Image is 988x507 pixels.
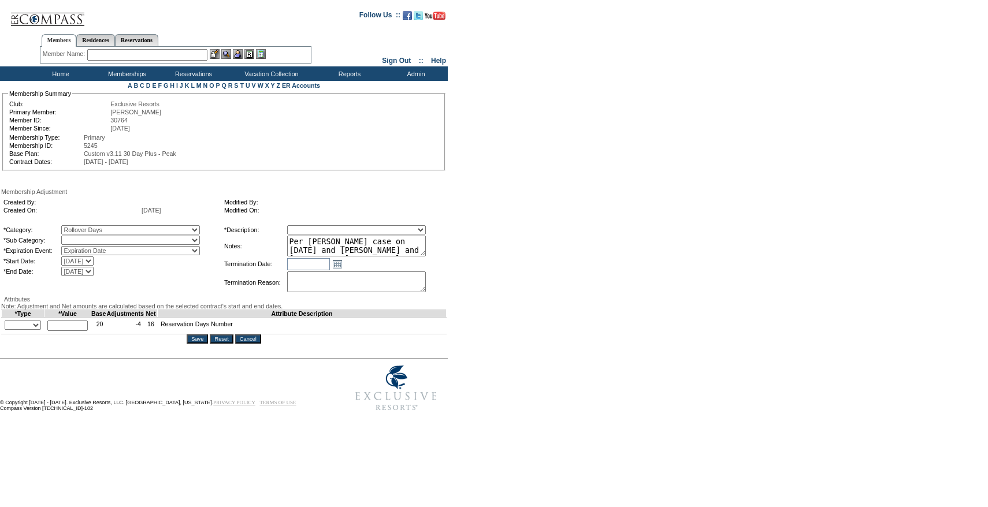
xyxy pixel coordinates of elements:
[225,66,315,81] td: Vacation Collection
[246,82,250,89] a: U
[382,57,411,65] a: Sign Out
[203,82,208,89] a: N
[9,125,109,132] td: Member Since:
[331,258,344,270] a: Open the calendar popup.
[425,14,445,21] a: Subscribe to our YouTube Channel
[240,82,244,89] a: T
[414,11,423,20] img: Follow us on Twitter
[110,117,128,124] span: 30764
[180,82,183,89] a: J
[414,14,423,21] a: Follow us on Twitter
[157,318,446,334] td: Reservation Days Number
[9,134,83,141] td: Membership Type:
[84,142,98,149] span: 5245
[209,82,214,89] a: O
[419,57,424,65] span: ::
[106,310,144,318] td: Adjustments
[228,82,233,89] a: R
[115,34,158,46] a: Reservations
[110,100,159,107] span: Exclusive Resorts
[1,303,447,310] div: Note: Adjustment and Net amounts are calculated based on the selected contract's start and end da...
[196,82,202,89] a: M
[1,296,447,303] div: Attributes
[256,49,266,59] img: b_calculator.gif
[76,34,115,46] a: Residences
[260,400,296,405] a: TERMS OF USE
[3,256,60,266] td: *Start Date:
[3,225,60,234] td: *Category:
[3,267,60,276] td: *End Date:
[224,236,286,256] td: Notes:
[244,49,254,59] img: Reservations
[282,82,320,89] a: ER Accounts
[3,246,60,255] td: *Expiration Event:
[140,82,144,89] a: C
[425,12,445,20] img: Subscribe to our YouTube Channel
[265,82,269,89] a: X
[216,82,220,89] a: P
[176,82,178,89] a: I
[84,150,176,157] span: Custom v3.11 30 Day Plus - Peak
[42,34,77,47] a: Members
[133,82,138,89] a: B
[10,3,85,27] img: Compass Home
[144,310,158,318] td: Net
[3,207,140,214] td: Created On:
[9,117,109,124] td: Member ID:
[252,82,256,89] a: V
[210,334,233,344] input: Reset
[84,134,105,141] span: Primary
[170,82,174,89] a: H
[110,109,161,115] span: [PERSON_NAME]
[224,207,440,214] td: Modified On:
[431,57,446,65] a: Help
[359,10,400,24] td: Follow Us ::
[191,82,194,89] a: L
[235,334,261,344] input: Cancel
[224,271,286,293] td: Termination Reason:
[276,82,280,89] a: Z
[144,318,158,334] td: 16
[210,49,220,59] img: b_edit.gif
[221,82,226,89] a: Q
[258,82,263,89] a: W
[9,158,83,165] td: Contract Dates:
[187,334,208,344] input: Save
[91,318,106,334] td: 20
[224,258,286,270] td: Termination Date:
[158,82,162,89] a: F
[106,318,144,334] td: -4
[315,66,381,81] td: Reports
[110,125,130,132] span: [DATE]
[221,49,231,59] img: View
[91,310,106,318] td: Base
[224,199,440,206] td: Modified By:
[164,82,168,89] a: G
[381,66,448,81] td: Admin
[3,199,140,206] td: Created By:
[9,100,109,107] td: Club:
[403,14,412,21] a: Become our fan on Facebook
[403,11,412,20] img: Become our fan on Facebook
[234,82,238,89] a: S
[84,158,128,165] span: [DATE] - [DATE]
[26,66,92,81] td: Home
[9,109,109,115] td: Primary Member:
[9,142,83,149] td: Membership ID:
[287,236,426,256] textarea: Per [PERSON_NAME] case on [DATE] and [PERSON_NAME] and [PERSON_NAME]'s approval, rolling 3 days f...
[185,82,190,89] a: K
[146,82,151,89] a: D
[1,188,447,195] div: Membership Adjustment
[213,400,255,405] a: PRIVACY POLICY
[44,310,91,318] td: *Value
[9,150,83,157] td: Base Plan:
[271,82,275,89] a: Y
[157,310,446,318] td: Attribute Description
[8,90,72,97] legend: Membership Summary
[233,49,243,59] img: Impersonate
[2,310,44,318] td: *Type
[43,49,87,59] div: Member Name:
[142,207,161,214] span: [DATE]
[128,82,132,89] a: A
[152,82,156,89] a: E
